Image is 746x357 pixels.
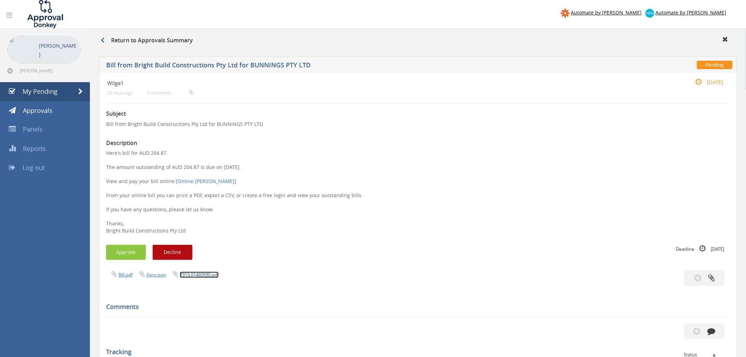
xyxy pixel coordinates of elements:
[561,9,570,18] img: zapier-logomark.png
[106,349,724,356] h5: Tracking
[39,41,78,59] p: [PERSON_NAME]
[676,245,724,253] small: Deadline [DATE]
[697,61,733,69] span: Pending
[106,121,730,128] p: Bill from Bright Build Constructions Pty Ltd for BUNNINGS PTY LTD
[684,352,724,357] div: Status
[23,144,46,153] span: Reports
[20,68,80,73] span: [PERSON_NAME][EMAIL_ADDRESS][DOMAIN_NAME]
[106,111,730,117] h3: Subject
[23,87,57,96] span: My Pending
[107,80,625,86] h4: Wilga1
[106,245,146,260] button: Approve
[180,272,219,278] a: 7313.01460930.pdf
[146,272,166,278] a: Xero.json
[100,37,193,44] h3: Return to Approvals Summary
[147,90,194,96] small: 0 comments...
[118,272,133,278] a: Bill.pdf
[23,125,43,133] span: Panels
[107,90,133,96] small: 20 hours ago
[153,245,192,260] button: Decline
[646,9,654,18] img: xero-logo.png
[23,163,45,172] span: Log out
[106,303,724,310] h5: Comments
[656,9,727,16] span: Automate by [PERSON_NAME]
[571,9,642,16] span: Automate by [PERSON_NAME]
[106,140,730,146] h3: Description
[176,178,236,184] a: [Online [PERSON_NAME]]
[106,150,730,234] p: Here's bill for AUD 204.87. The amount outstanding of AUD 204.87 is due on [DATE]. View and pay y...
[23,106,53,115] span: Approvals
[688,78,723,86] small: [DATE]
[106,62,544,71] h5: Bill from Bright Build Constructions Pty Ltd for BUNNINGS PTY LTD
